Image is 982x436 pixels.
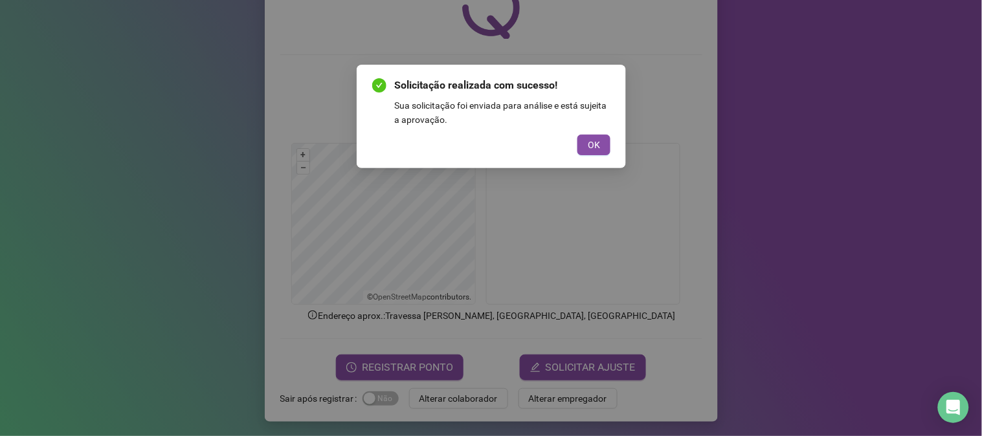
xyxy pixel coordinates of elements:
[577,135,610,155] button: OK
[372,78,386,93] span: check-circle
[938,392,969,423] div: Open Intercom Messenger
[394,78,610,93] span: Solicitação realizada com sucesso!
[394,98,610,127] div: Sua solicitação foi enviada para análise e está sujeita a aprovação.
[588,138,600,152] span: OK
